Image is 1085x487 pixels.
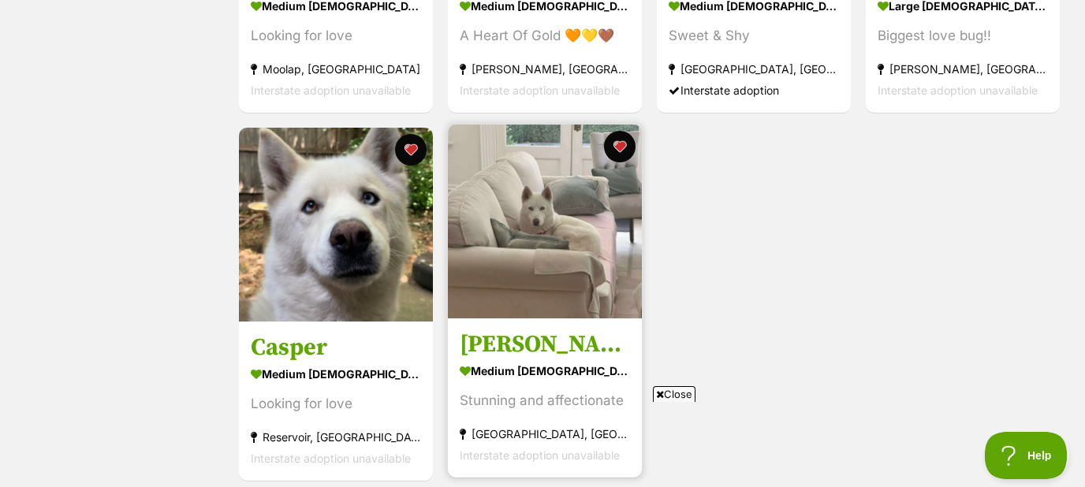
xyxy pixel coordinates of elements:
[460,25,630,46] div: A Heart Of Gold 🧡💛🤎
[878,58,1048,80] div: [PERSON_NAME], [GEOGRAPHIC_DATA]
[251,333,421,363] h3: Casper
[669,58,839,80] div: [GEOGRAPHIC_DATA], [GEOGRAPHIC_DATA]
[251,84,411,97] span: Interstate adoption unavailable
[985,432,1069,479] iframe: Help Scout Beacon - Open
[251,394,421,415] div: Looking for love
[604,131,636,162] button: favourite
[251,58,421,80] div: Moolap, [GEOGRAPHIC_DATA]
[251,363,421,386] div: medium [DEMOGRAPHIC_DATA] Dog
[460,58,630,80] div: [PERSON_NAME], [GEOGRAPHIC_DATA]
[251,25,421,46] div: Looking for love
[395,134,427,165] button: favourite
[669,25,839,46] div: Sweet & Shy
[460,330,630,360] h3: [PERSON_NAME]
[653,386,695,402] span: Close
[460,84,620,97] span: Interstate adoption unavailable
[460,391,630,412] div: Stunning and affectionate
[448,125,642,318] img: Ashie
[878,25,1048,46] div: Biggest love bug!!
[160,408,925,479] iframe: Advertisement
[460,360,630,383] div: medium [DEMOGRAPHIC_DATA] Dog
[669,80,839,101] div: Interstate adoption
[239,128,433,322] img: Casper
[448,318,642,478] a: [PERSON_NAME] medium [DEMOGRAPHIC_DATA] Dog Stunning and affectionate [GEOGRAPHIC_DATA], [GEOGRAP...
[878,84,1038,97] span: Interstate adoption unavailable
